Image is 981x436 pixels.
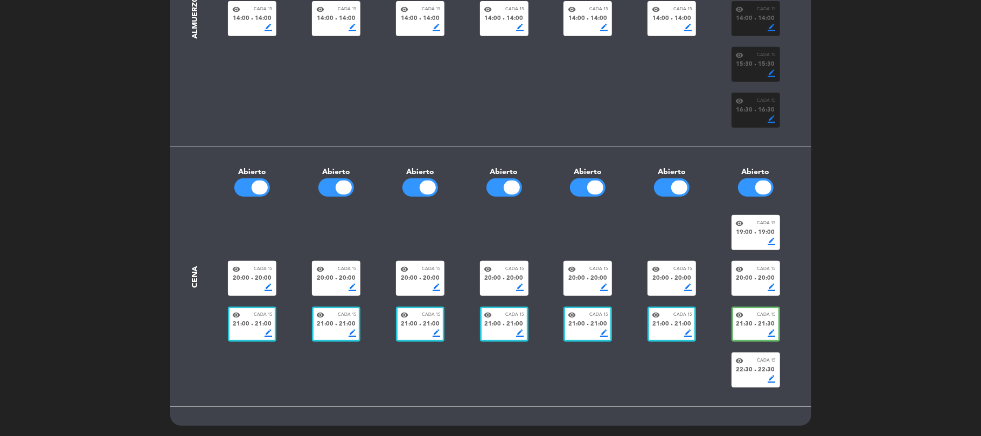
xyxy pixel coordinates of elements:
span: border_color [433,24,440,31]
span: 14:00 [736,14,753,24]
span: 14:00 [255,14,272,24]
span: visibility [568,5,576,13]
div: Cena [189,266,201,288]
span: fiber_manual_record [671,323,673,326]
div: Abierto [714,166,798,178]
span: border_color [684,283,692,291]
span: border_color [768,329,776,337]
span: Cada 15 [506,312,524,319]
span: fiber_manual_record [755,278,757,280]
span: border_color [768,238,776,245]
span: visibility [568,311,576,319]
span: 21:00 [255,320,272,329]
span: fiber_manual_record [419,18,421,20]
span: visibility [736,265,744,273]
span: border_color [517,24,524,31]
span: 14:00 [652,14,669,24]
span: Cada 15 [673,6,692,13]
span: visibility [316,5,324,13]
span: visibility [400,265,408,273]
span: 21:00 [674,320,691,329]
span: border_color [684,24,692,31]
span: fiber_manual_record [755,232,757,234]
span: 20:00 [233,274,249,283]
span: Cada 15 [506,266,524,273]
span: 14:00 [674,14,691,24]
span: Cada 15 [757,220,776,227]
span: border_color [349,24,356,31]
span: visibility [652,311,660,319]
div: Abierto [462,166,546,178]
span: border_color [517,329,524,337]
span: 21:00 [339,320,356,329]
span: border_color [600,283,608,291]
span: 14:00 [485,14,502,24]
span: Cada 15 [589,266,608,273]
span: 14:00 [590,14,607,24]
span: Cada 15 [589,312,608,319]
span: 22:30 [759,365,775,375]
span: visibility [736,51,744,59]
span: fiber_manual_record [755,369,757,371]
span: fiber_manual_record [419,323,421,326]
span: visibility [316,265,324,273]
span: visibility [736,219,744,227]
span: border_color [768,115,776,123]
span: fiber_manual_record [587,323,589,326]
span: fiber_manual_record [671,18,673,20]
span: 21:00 [317,320,333,329]
span: visibility [400,311,408,319]
span: 20:00 [485,274,502,283]
span: 16:30 [759,106,775,115]
span: visibility [232,265,240,273]
span: 14:00 [401,14,418,24]
div: Abierto [546,166,630,178]
span: 21:30 [759,320,775,329]
span: 20:00 [401,274,418,283]
span: border_color [265,329,272,337]
span: 14:00 [339,14,356,24]
span: visibility [736,311,744,319]
span: visibility [736,357,744,365]
span: visibility [400,5,408,13]
span: fiber_manual_record [335,323,337,326]
span: 14:00 [507,14,524,24]
span: visibility [316,311,324,319]
span: 21:30 [736,320,753,329]
span: fiber_manual_record [251,18,253,20]
span: visibility [736,5,744,13]
span: Cada 15 [757,52,776,59]
span: visibility [232,5,240,13]
span: fiber_manual_record [335,278,337,280]
span: border_color [684,329,692,337]
span: visibility [736,97,744,105]
span: fiber_manual_record [503,278,505,280]
span: border_color [768,24,776,31]
div: Abierto [211,166,295,178]
span: 21:00 [401,320,418,329]
span: 19:00 [759,228,775,238]
span: Cada 15 [254,312,272,319]
span: visibility [484,265,492,273]
span: fiber_manual_record [755,18,757,20]
span: fiber_manual_record [587,278,589,280]
span: 20:00 [736,274,753,283]
span: Cada 15 [254,6,272,13]
span: visibility [232,311,240,319]
span: 20:00 [652,274,669,283]
span: border_color [265,283,272,291]
span: 19:00 [736,228,753,238]
span: fiber_manual_record [755,109,757,112]
span: Cada 15 [422,6,440,13]
span: visibility [652,5,660,13]
span: 20:00 [674,274,691,283]
span: fiber_manual_record [251,323,253,326]
span: 20:00 [423,274,440,283]
span: Cada 15 [422,266,440,273]
span: Cada 15 [757,98,776,105]
span: 16:30 [736,106,753,115]
span: Cada 15 [338,6,356,13]
span: fiber_manual_record [251,278,253,280]
span: border_color [600,24,608,31]
span: fiber_manual_record [503,18,505,20]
